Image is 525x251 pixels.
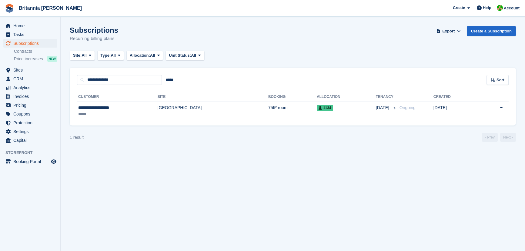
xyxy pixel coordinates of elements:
span: Invoices [13,92,50,101]
span: Home [13,22,50,30]
a: Price increases NEW [14,55,57,62]
th: Created [433,92,477,102]
span: Unit Status: [169,52,191,59]
a: Create a Subscription [467,26,516,36]
span: Storefront [5,150,60,156]
span: Sort [497,77,504,83]
a: menu [3,92,57,101]
span: Type: [101,52,111,59]
img: stora-icon-8386f47178a22dfd0bd8f6a31ec36ba5ce8667c1dd55bd0f319d3a0aa187defe.svg [5,4,14,13]
td: 75ft² room [268,102,317,121]
a: menu [3,83,57,92]
span: [DATE] [376,105,390,111]
span: Settings [13,127,50,136]
span: Analytics [13,83,50,92]
p: Recurring billing plans [70,35,118,42]
span: Subscriptions [13,39,50,48]
span: 1134 [317,105,333,111]
h1: Subscriptions [70,26,118,34]
span: Account [504,5,520,11]
span: All [150,52,155,59]
td: [DATE] [433,102,477,121]
a: menu [3,136,57,145]
a: menu [3,39,57,48]
a: Next [500,133,516,142]
button: Export [435,26,462,36]
a: Contracts [14,49,57,54]
a: menu [3,110,57,118]
span: Tasks [13,30,50,39]
th: Customer [77,92,158,102]
a: menu [3,157,57,166]
div: 1 result [70,134,84,141]
nav: Page [481,133,517,142]
td: [GEOGRAPHIC_DATA] [158,102,268,121]
a: menu [3,119,57,127]
span: Help [483,5,491,11]
span: Booking Portal [13,157,50,166]
span: All [191,52,196,59]
th: Tenancy [376,92,397,102]
span: Site: [73,52,82,59]
span: CRM [13,75,50,83]
img: Wendy Thorp [497,5,503,11]
th: Site [158,92,268,102]
span: Price increases [14,56,43,62]
span: Create [453,5,465,11]
span: Pricing [13,101,50,109]
a: menu [3,66,57,74]
a: menu [3,101,57,109]
th: Allocation [317,92,376,102]
a: menu [3,75,57,83]
a: menu [3,22,57,30]
th: Booking [268,92,317,102]
span: Sites [13,66,50,74]
a: Previous [482,133,498,142]
a: menu [3,30,57,39]
span: Protection [13,119,50,127]
a: Britannia [PERSON_NAME] [16,3,84,13]
button: Type: All [97,51,124,61]
div: NEW [47,56,57,62]
a: menu [3,127,57,136]
span: Export [442,28,455,34]
span: Coupons [13,110,50,118]
button: Site: All [70,51,95,61]
span: All [82,52,87,59]
span: All [111,52,116,59]
span: Allocation: [130,52,150,59]
button: Unit Status: All [166,51,204,61]
a: Preview store [50,158,57,165]
span: Capital [13,136,50,145]
button: Allocation: All [126,51,163,61]
span: Ongoing [400,105,416,110]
